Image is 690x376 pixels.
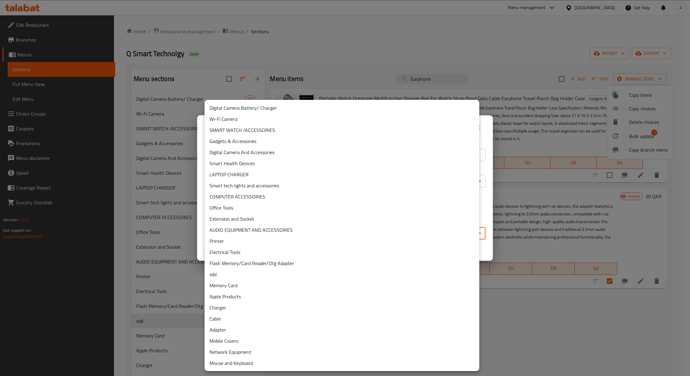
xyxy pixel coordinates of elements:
[205,224,479,235] li: AUDIO EQUIPMENT AND ACCESSORIES
[205,136,479,147] li: Gadgets & Accessories
[205,180,479,191] li: Smart tech lights and accessories
[205,313,479,324] li: Cable
[205,258,479,269] li: Flash Memory/Card Reader/Otg Adapter
[205,269,479,280] li: sdd
[205,213,479,224] li: Extension and Socket
[205,113,479,125] li: Wi-Fi Camera
[205,302,479,313] li: Charger
[205,147,479,158] li: Digital Camera And Accessories
[205,102,479,113] li: Digital Camera Battery/ Charger
[205,202,479,213] li: Office Tools
[205,235,479,247] li: Printer
[205,358,479,369] li: Mouse and Keyboard
[205,158,479,169] li: Smart Health Devices
[205,346,479,358] li: Network Equipment
[205,247,479,258] li: Electrical Tools
[205,169,479,180] li: LAPTOP CHARGER
[205,125,479,136] li: SMART WATCH /ACCESSORIES
[205,291,479,302] li: Apple Products
[205,191,479,202] li: COMPUTER ACCESSORIES
[205,324,479,335] li: Adapter
[205,335,479,346] li: Mobile Covers
[205,280,479,291] li: Memory Card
